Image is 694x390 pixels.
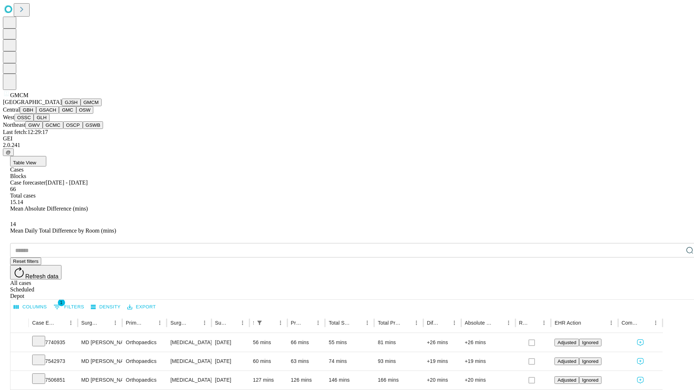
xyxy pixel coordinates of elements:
[110,318,120,328] button: Menu
[362,318,372,328] button: Menu
[291,352,322,370] div: 63 mins
[329,333,370,352] div: 55 mins
[13,259,38,264] span: Reset filters
[56,318,66,328] button: Sort
[401,318,411,328] button: Sort
[34,114,49,121] button: GLH
[291,371,322,389] div: 126 mins
[3,99,62,105] span: [GEOGRAPHIC_DATA]
[329,320,351,326] div: Total Scheduled Duration
[3,107,20,113] span: Central
[25,273,59,279] span: Refresh data
[554,357,579,365] button: Adjusted
[275,318,286,328] button: Menu
[313,318,323,328] button: Menu
[25,121,43,129] button: GWV
[3,122,25,128] span: Northeast
[32,352,74,370] div: 7542973
[126,333,163,352] div: Orthopaedics
[265,318,275,328] button: Sort
[427,320,438,326] div: Difference
[378,371,420,389] div: 166 mins
[155,318,165,328] button: Menu
[554,339,579,346] button: Adjusted
[539,318,549,328] button: Menu
[66,318,76,328] button: Menu
[58,299,65,306] span: 1
[89,302,123,313] button: Density
[81,320,99,326] div: Surgeon Name
[10,186,16,192] span: 66
[170,371,207,389] div: [MEDICAL_DATA] [MEDICAL_DATA]
[12,302,49,313] button: Select columns
[215,320,227,326] div: Surgery Date
[554,376,579,384] button: Adjusted
[52,301,86,313] button: Show filters
[579,376,601,384] button: Ignored
[557,340,576,345] span: Adjusted
[10,156,46,166] button: Table View
[3,148,14,156] button: @
[125,302,158,313] button: Export
[170,352,207,370] div: [MEDICAL_DATA] SURGICAL [MEDICAL_DATA] SHAVING
[554,320,581,326] div: EHR Action
[215,333,246,352] div: [DATE]
[227,318,237,328] button: Sort
[254,318,265,328] button: Show filters
[427,371,458,389] div: +20 mins
[291,320,303,326] div: Predicted In Room Duration
[10,199,23,205] span: 15.14
[10,265,61,279] button: Refresh data
[493,318,504,328] button: Sort
[254,318,265,328] div: 1 active filter
[465,371,512,389] div: +20 mins
[59,106,76,114] button: GMC
[81,333,119,352] div: MD [PERSON_NAME] [PERSON_NAME]
[622,320,640,326] div: Comments
[43,121,63,129] button: GCMC
[76,106,94,114] button: OSW
[579,339,601,346] button: Ignored
[3,142,691,148] div: 2.0.241
[579,357,601,365] button: Ignored
[10,221,16,227] span: 14
[465,320,493,326] div: Absolute Difference
[170,320,188,326] div: Surgery Name
[32,333,74,352] div: 7740935
[504,318,514,328] button: Menu
[449,318,459,328] button: Menu
[215,352,246,370] div: [DATE]
[529,318,539,328] button: Sort
[63,121,83,129] button: OSCP
[439,318,449,328] button: Sort
[126,371,163,389] div: Orthopaedics
[100,318,110,328] button: Sort
[582,359,598,364] span: Ignored
[14,355,25,368] button: Expand
[46,179,87,186] span: [DATE] - [DATE]
[6,149,11,155] span: @
[329,371,370,389] div: 146 mins
[329,352,370,370] div: 74 mins
[253,352,284,370] div: 60 mins
[83,121,103,129] button: GSWB
[126,352,163,370] div: Orthopaedics
[465,352,512,370] div: +19 mins
[606,318,616,328] button: Menu
[519,320,528,326] div: Resolved in EHR
[14,114,34,121] button: OSSC
[237,318,248,328] button: Menu
[3,135,691,142] div: GEI
[14,337,25,349] button: Expand
[582,340,598,345] span: Ignored
[3,114,14,120] span: West
[10,227,116,234] span: Mean Daily Total Difference by Room (mins)
[62,99,81,106] button: GJSH
[557,377,576,383] span: Adjusted
[170,333,207,352] div: [MEDICAL_DATA] [MEDICAL_DATA] 2 OR MORE COMPARTMENTS
[303,318,313,328] button: Sort
[10,179,46,186] span: Case forecaster
[13,160,36,165] span: Table View
[10,192,35,199] span: Total cases
[582,318,592,328] button: Sort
